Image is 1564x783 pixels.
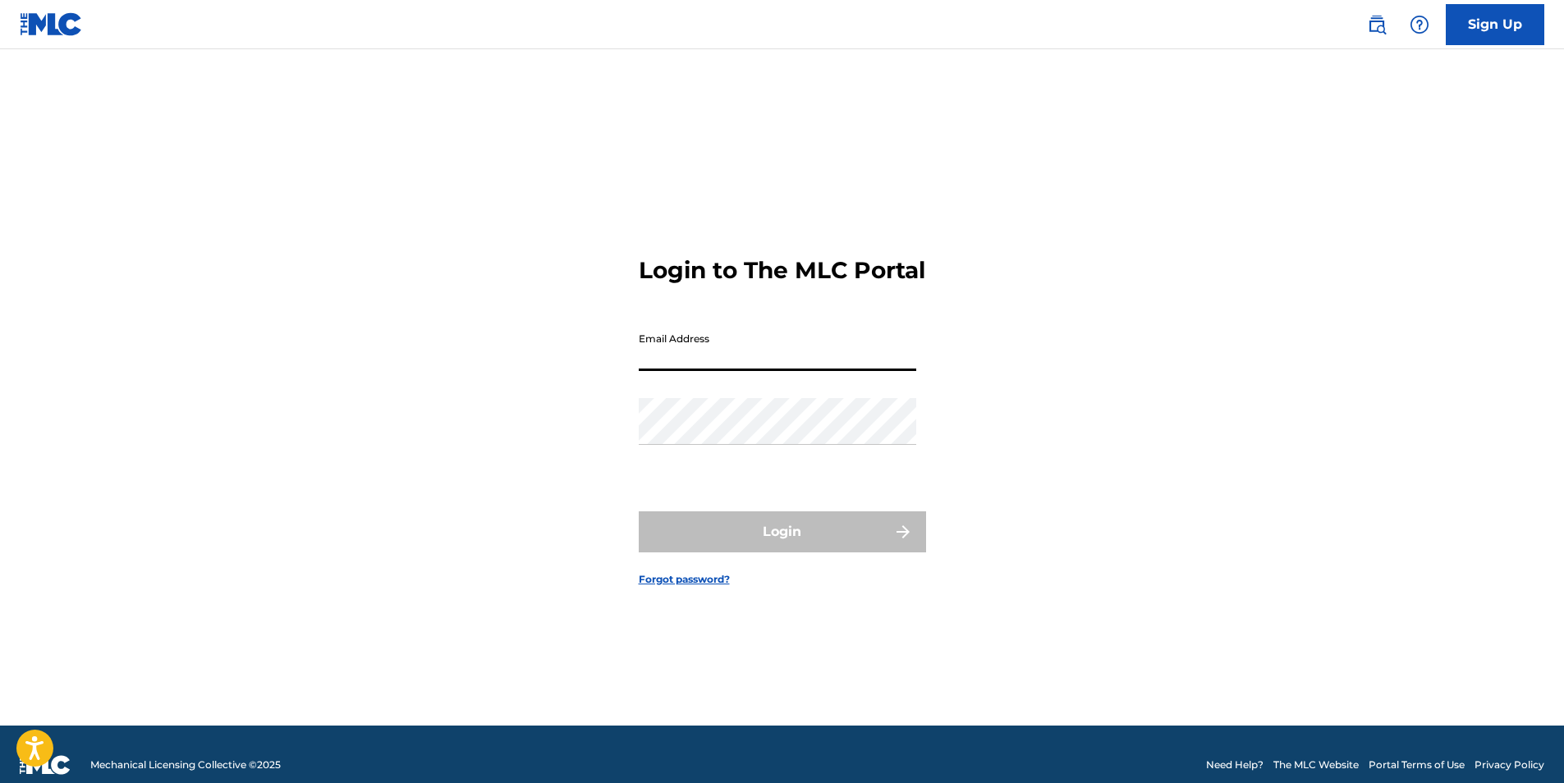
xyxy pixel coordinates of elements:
[20,755,71,775] img: logo
[1410,15,1429,34] img: help
[90,758,281,772] span: Mechanical Licensing Collective © 2025
[1273,758,1359,772] a: The MLC Website
[639,572,730,587] a: Forgot password?
[1475,758,1544,772] a: Privacy Policy
[20,12,83,36] img: MLC Logo
[1360,8,1393,41] a: Public Search
[1403,8,1436,41] div: Help
[639,256,925,285] h3: Login to The MLC Portal
[1369,758,1465,772] a: Portal Terms of Use
[1367,15,1387,34] img: search
[1446,4,1544,45] a: Sign Up
[1206,758,1264,772] a: Need Help?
